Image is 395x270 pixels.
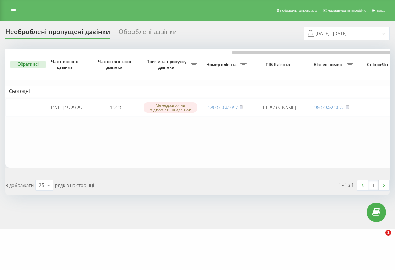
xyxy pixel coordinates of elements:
[90,98,140,117] td: 15:29
[311,62,347,67] span: Бізнес номер
[256,62,301,67] span: ПІБ Клієнта
[208,104,238,111] a: 380975043997
[368,180,379,190] a: 1
[10,61,46,68] button: Обрати всі
[328,9,366,12] span: Налаштування профілю
[204,62,240,67] span: Номер клієнта
[96,59,135,70] span: Час останнього дзвінка
[119,28,177,39] div: Оброблені дзвінки
[371,230,388,247] iframe: Intercom live chat
[55,182,94,188] span: рядків на сторінці
[5,28,110,39] div: Необроблені пропущені дзвінки
[339,181,354,188] div: 1 - 1 з 1
[46,59,85,70] span: Час першого дзвінка
[39,182,44,189] div: 25
[250,98,307,117] td: [PERSON_NAME]
[144,102,197,113] div: Менеджери не відповіли на дзвінок
[5,182,34,188] span: Відображати
[144,59,191,70] span: Причина пропуску дзвінка
[385,230,391,236] span: 1
[314,104,344,111] a: 380734653022
[377,9,385,12] span: Вихід
[280,9,317,12] span: Реферальна програма
[41,98,90,117] td: [DATE] 15:29:25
